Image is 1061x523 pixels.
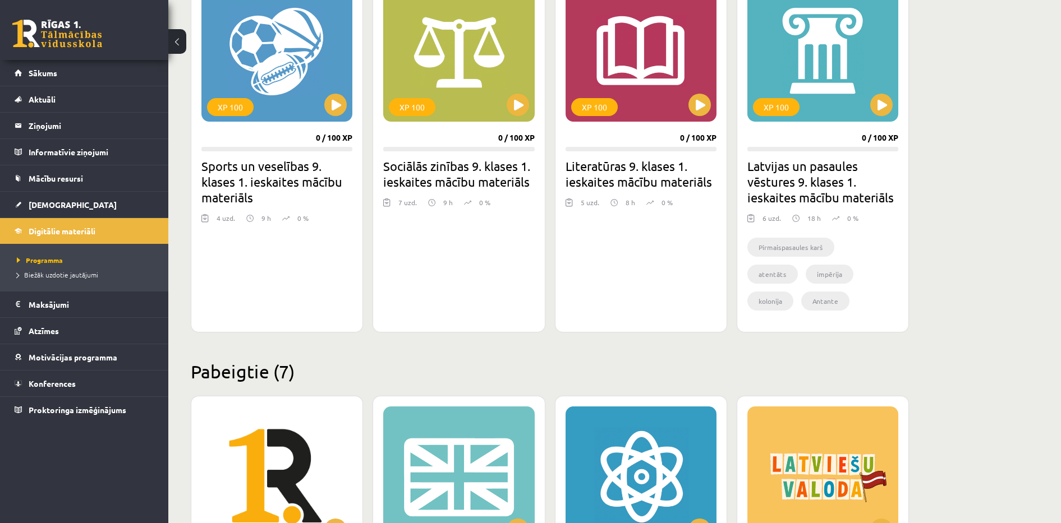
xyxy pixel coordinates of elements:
[29,68,57,78] span: Sākums
[29,291,154,317] legend: Maksājumi
[801,291,849,311] li: Antante
[15,397,154,423] a: Proktoringa izmēģinājums
[29,352,117,362] span: Motivācijas programma
[581,197,599,214] div: 5 uzd.
[12,20,102,48] a: Rīgas 1. Tālmācības vidusskola
[389,98,435,116] div: XP 100
[207,98,254,116] div: XP 100
[29,200,117,210] span: [DEMOGRAPHIC_DATA]
[261,213,271,223] p: 9 h
[201,158,352,205] h2: Sports un veselības 9. klases 1. ieskaites mācību materiāls
[29,113,154,138] legend: Ziņojumi
[15,192,154,217] a: [DEMOGRAPHIC_DATA]
[15,291,154,317] a: Maksājumi
[15,218,154,244] a: Digitālie materiāli
[17,255,157,265] a: Programma
[15,318,154,344] a: Atzīmes
[15,165,154,191] a: Mācību resursi
[297,213,309,223] p: 0 %
[17,270,98,279] span: Biežāk uzdotie jautājumi
[479,197,490,207] p: 0 %
[29,94,56,104] span: Aktuāli
[747,291,793,311] li: kolonija
[29,405,126,415] span: Proktoringa izmēģinājums
[747,238,834,257] li: Pirmaispasaules karš
[15,344,154,370] a: Motivācijas programma
[29,139,154,165] legend: Informatīvie ziņojumi
[217,213,235,230] div: 4 uzd.
[17,270,157,280] a: Biežāk uzdotie jautājumi
[29,226,95,236] span: Digitālie materiāli
[747,265,798,284] li: atentāts
[806,265,853,284] li: impērija
[662,197,673,207] p: 0 %
[747,158,898,205] h2: Latvijas un pasaules vēstures 9. klases 1. ieskaites mācību materiāls
[15,139,154,165] a: Informatīvie ziņojumi
[15,113,154,138] a: Ziņojumi
[383,158,534,189] h2: Sociālās zinības 9. klases 1. ieskaites mācību materiāls
[15,60,154,86] a: Sākums
[847,213,858,223] p: 0 %
[571,98,618,116] div: XP 100
[15,86,154,112] a: Aktuāli
[29,378,76,388] span: Konferences
[443,197,453,207] p: 9 h
[753,98,800,116] div: XP 100
[566,158,716,189] h2: Literatūras 9. klases 1. ieskaites mācību materiāls
[626,197,635,207] p: 8 h
[763,213,781,230] div: 6 uzd.
[29,326,59,336] span: Atzīmes
[15,371,154,396] a: Konferences
[29,173,83,183] span: Mācību resursi
[398,197,417,214] div: 7 uzd.
[807,213,821,223] p: 18 h
[17,256,63,265] span: Programma
[191,360,909,382] h2: Pabeigtie (7)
